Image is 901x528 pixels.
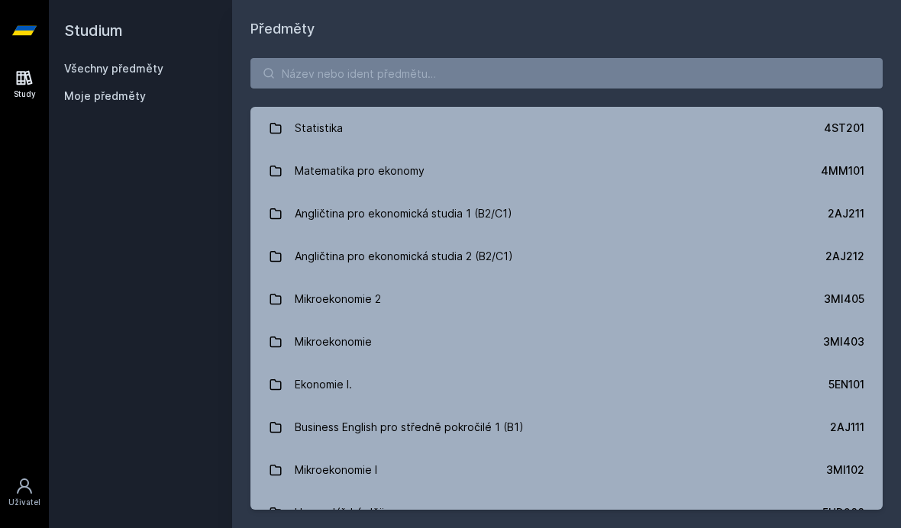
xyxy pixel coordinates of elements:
[250,18,883,40] h1: Předměty
[295,455,377,485] div: Mikroekonomie I
[250,406,883,449] a: Business English pro středně pokročilé 1 (B1) 2AJ111
[250,58,883,89] input: Název nebo ident předmětu…
[822,505,864,520] div: 5HD200
[826,462,864,478] div: 3MI102
[295,327,372,357] div: Mikroekonomie
[8,497,40,508] div: Uživatel
[250,363,883,406] a: Ekonomie I. 5EN101
[250,107,883,150] a: Statistika 4ST201
[295,156,425,186] div: Matematika pro ekonomy
[64,62,163,75] a: Všechny předměty
[824,121,864,136] div: 4ST201
[821,163,864,179] div: 4MM101
[250,320,883,363] a: Mikroekonomie 3MI403
[295,113,343,143] div: Statistika
[295,369,352,400] div: Ekonomie I.
[825,249,864,264] div: 2AJ212
[295,198,512,229] div: Angličtina pro ekonomická studia 1 (B2/C1)
[295,284,381,314] div: Mikroekonomie 2
[64,89,146,104] span: Moje předměty
[250,235,883,278] a: Angličtina pro ekonomická studia 2 (B2/C1) 2AJ212
[250,192,883,235] a: Angličtina pro ekonomická studia 1 (B2/C1) 2AJ211
[250,278,883,320] a: Mikroekonomie 2 3MI405
[830,420,864,435] div: 2AJ111
[250,150,883,192] a: Matematika pro ekonomy 4MM101
[295,412,524,443] div: Business English pro středně pokročilé 1 (B1)
[828,206,864,221] div: 2AJ211
[3,469,46,516] a: Uživatel
[250,449,883,491] a: Mikroekonomie I 3MI102
[3,61,46,108] a: Study
[295,241,513,272] div: Angličtina pro ekonomická studia 2 (B2/C1)
[824,291,864,307] div: 3MI405
[828,377,864,392] div: 5EN101
[295,497,396,528] div: Hospodářské dějiny
[823,334,864,349] div: 3MI403
[14,89,36,100] div: Study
